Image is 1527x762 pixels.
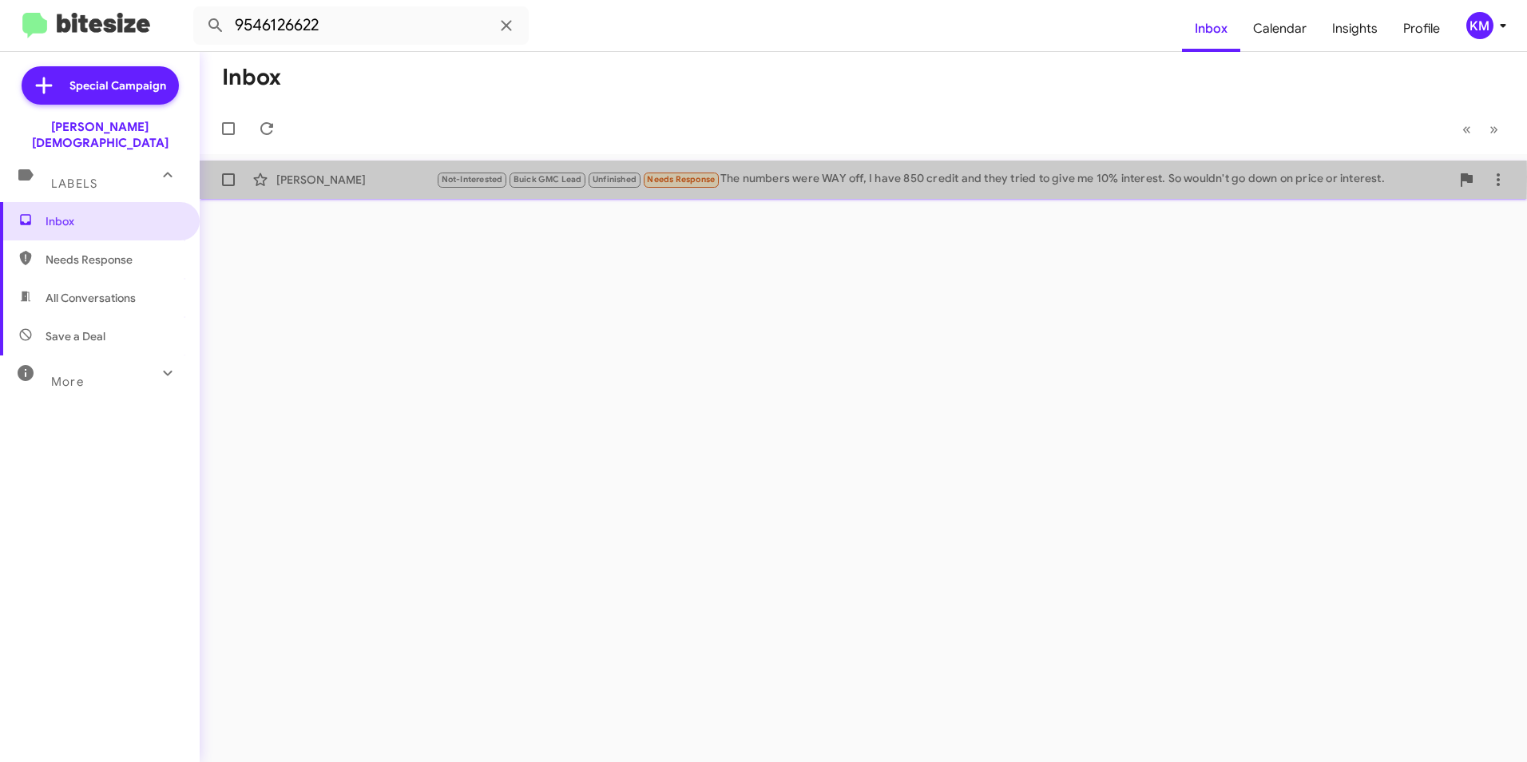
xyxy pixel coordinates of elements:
span: Needs Response [46,252,181,268]
span: » [1489,119,1498,139]
div: The numbers were WAY off, I have 850 credit and they tried to give me 10% interest. So wouldn't g... [436,170,1450,189]
span: More [51,375,84,389]
a: Calendar [1240,6,1319,52]
span: Special Campaign [69,77,166,93]
span: All Conversations [46,290,136,306]
span: Unfinished [593,174,637,185]
a: Inbox [1182,6,1240,52]
button: Previous [1453,113,1481,145]
div: [PERSON_NAME] [276,172,436,188]
span: Buick GMC Lead [514,174,582,185]
span: Save a Deal [46,328,105,344]
input: Search [193,6,529,45]
span: Not-Interested [442,174,503,185]
button: KM [1453,12,1509,39]
a: Special Campaign [22,66,179,105]
a: Insights [1319,6,1390,52]
span: « [1462,119,1471,139]
span: Inbox [46,213,181,229]
a: Profile [1390,6,1453,52]
button: Next [1480,113,1508,145]
span: Needs Response [647,174,715,185]
h1: Inbox [222,65,281,90]
div: KM [1466,12,1493,39]
nav: Page navigation example [1454,113,1508,145]
span: Labels [51,177,97,191]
